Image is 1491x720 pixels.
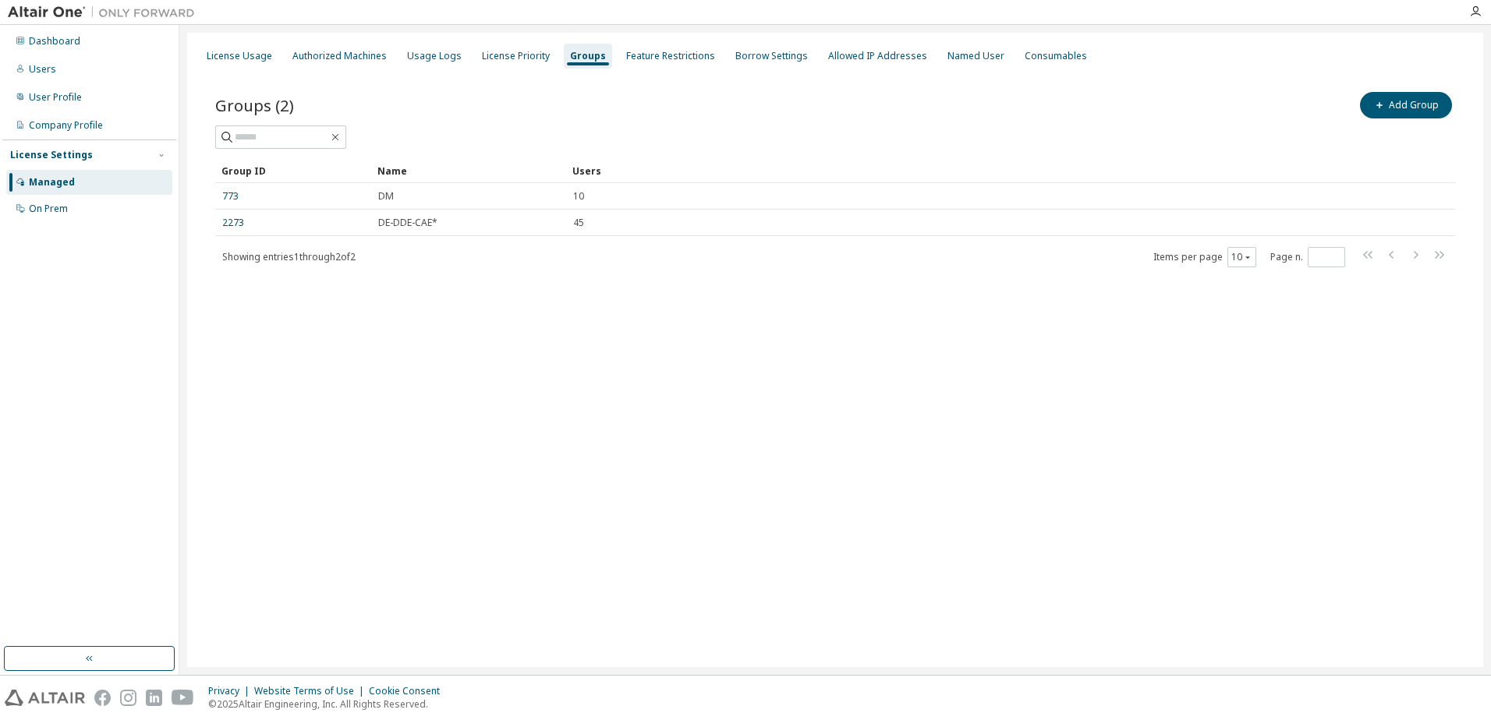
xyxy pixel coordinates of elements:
[146,690,162,706] img: linkedin.svg
[29,203,68,215] div: On Prem
[482,50,550,62] div: License Priority
[1231,251,1252,263] button: 10
[377,158,560,183] div: Name
[407,50,462,62] div: Usage Logs
[1153,247,1256,267] span: Items per page
[222,190,239,203] a: 773
[94,690,111,706] img: facebook.svg
[572,158,1411,183] div: Users
[8,5,203,20] img: Altair One
[378,190,394,203] span: DM
[10,149,93,161] div: License Settings
[29,119,103,132] div: Company Profile
[29,63,56,76] div: Users
[120,690,136,706] img: instagram.svg
[947,50,1004,62] div: Named User
[5,690,85,706] img: altair_logo.svg
[29,35,80,48] div: Dashboard
[1360,92,1452,118] button: Add Group
[292,50,387,62] div: Authorized Machines
[254,685,369,697] div: Website Terms of Use
[29,176,75,189] div: Managed
[29,91,82,104] div: User Profile
[573,217,584,229] span: 45
[378,217,437,229] span: DE-DDE-CAE*
[222,217,244,229] a: 2273
[828,50,927,62] div: Allowed IP Addresses
[222,250,356,263] span: Showing entries 1 through 2 of 2
[573,190,584,203] span: 10
[369,685,449,697] div: Cookie Consent
[1270,247,1345,267] span: Page n.
[208,697,449,711] p: © 2025 Altair Engineering, Inc. All Rights Reserved.
[172,690,194,706] img: youtube.svg
[221,158,365,183] div: Group ID
[735,50,808,62] div: Borrow Settings
[215,94,294,116] span: Groups (2)
[208,685,254,697] div: Privacy
[207,50,272,62] div: License Usage
[626,50,715,62] div: Feature Restrictions
[1025,50,1087,62] div: Consumables
[570,50,606,62] div: Groups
